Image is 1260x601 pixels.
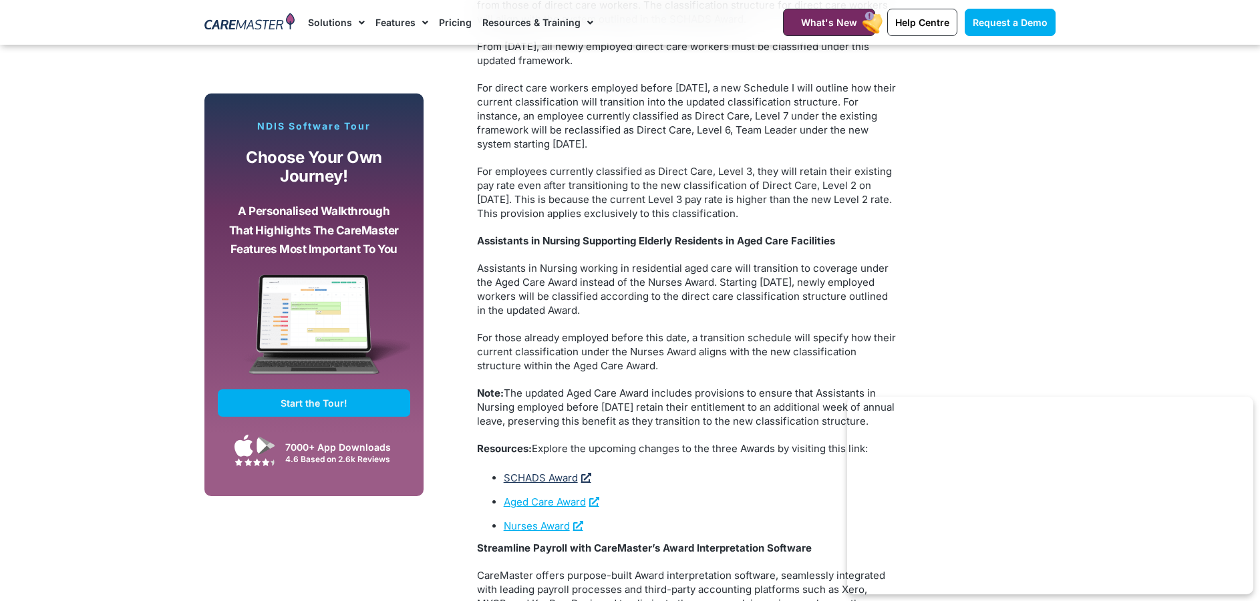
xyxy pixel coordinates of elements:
[477,39,898,67] p: From [DATE], all newly employed direct care workers must be classified under this updated framework.
[228,202,400,259] p: A personalised walkthrough that highlights the CareMaster features most important to you
[218,120,410,132] p: NDIS Software Tour
[234,434,253,457] img: Apple App Store Icon
[234,458,275,466] img: Google Play Store App Review Stars
[504,495,599,508] a: Aged Care Award
[218,389,410,417] a: Start the Tour!
[204,13,295,33] img: CareMaster Logo
[477,331,898,373] p: For those already employed before this date, a transition schedule will specify how their current...
[477,386,898,428] p: The updated Aged Care Award includes provisions to ensure that Assistants in Nursing employed bef...
[477,441,898,455] p: Explore the upcoming changes to the three Awards by visiting this link:
[965,9,1056,36] a: Request a Demo
[504,520,583,532] a: Nurses Award
[887,9,957,36] a: Help Centre
[228,148,400,186] p: Choose your own journey!
[477,387,504,399] strong: Note:
[847,397,1253,594] iframe: Popup CTA
[257,435,275,455] img: Google Play App Icon
[477,81,898,151] p: For direct care workers employed before [DATE], a new Schedule I will outline how their current c...
[477,442,532,455] strong: Resources:
[477,234,835,247] strong: Assistants in Nursing Supporting Elderly Residents in Aged Care Facilities
[477,261,898,317] p: Assistants in Nursing working in residential aged care will transition to coverage under the Aged...
[477,542,812,554] strong: Streamline Payroll with CareMaster’s Award Interpretation Software
[281,397,347,409] span: Start the Tour!
[285,454,404,464] div: 4.6 Based on 2.6k Reviews
[285,440,404,454] div: 7000+ App Downloads
[895,17,949,28] span: Help Centre
[801,17,857,28] span: What's New
[504,471,591,484] a: SCHADS Award
[218,274,410,389] img: CareMaster Software Mockup on Screen
[783,9,875,36] a: What's New
[477,164,898,220] p: For employees currently classified as Direct Care, Level 3, they will retain their existing pay r...
[973,17,1048,28] span: Request a Demo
